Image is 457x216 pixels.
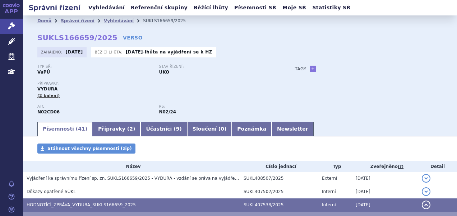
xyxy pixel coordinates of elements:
[280,3,308,13] a: Moje SŘ
[191,3,230,13] a: Běžící lhůty
[37,86,57,91] span: VYDURA
[272,122,314,136] a: Newsletter
[422,187,430,196] button: detail
[422,201,430,209] button: detail
[61,18,94,23] a: Správní řízení
[187,122,232,136] a: Sloučení (0)
[418,161,457,172] th: Detail
[145,50,212,55] a: lhůta na vyjádření se k HZ
[104,18,134,23] a: Vyhledávání
[129,3,190,13] a: Referenční skupiny
[143,15,195,26] li: SUKLS166659/2025
[240,198,318,212] td: SUKL407538/2025
[176,126,180,132] span: 9
[93,122,140,136] a: Přípravky (2)
[352,185,418,198] td: [DATE]
[129,126,133,132] span: 2
[159,65,273,69] p: Stav řízení:
[47,146,132,151] span: Stáhnout všechny písemnosti (zip)
[322,176,337,181] span: Externí
[37,65,152,69] p: Typ SŘ:
[159,104,273,109] p: RS:
[41,49,64,55] span: Zahájeno:
[86,3,127,13] a: Vyhledávání
[310,3,352,13] a: Statistiky SŘ
[95,49,124,55] span: Běžící lhůta:
[37,93,60,98] span: (2 balení)
[37,70,50,75] strong: VaPÚ
[37,33,117,42] strong: SUKLS166659/2025
[422,174,430,183] button: detail
[295,65,306,73] h3: Tagy
[159,70,169,75] strong: UKO
[27,202,136,207] span: HODNOTÍCÍ_ZPRÁVA_VYDURA_SUKLS166659_2025
[322,189,336,194] span: Interní
[352,161,418,172] th: Zveřejněno
[78,126,85,132] span: 41
[37,122,93,136] a: Písemnosti (41)
[398,164,403,169] abbr: (?)
[240,172,318,185] td: SUKL408507/2025
[352,198,418,212] td: [DATE]
[352,172,418,185] td: [DATE]
[232,3,278,13] a: Písemnosti SŘ
[23,3,86,13] h2: Správní řízení
[310,66,316,72] a: +
[322,202,336,207] span: Interní
[126,49,212,55] p: -
[27,176,250,181] span: Vyjádření ke správnímu řízení sp. zn. SUKLS166659/2025 - VYDURA - vzdání se práva na vyjádření k HZ
[221,126,224,132] span: 0
[240,161,318,172] th: Číslo jednací
[240,185,318,198] td: SUKL407502/2025
[126,50,143,55] strong: [DATE]
[37,18,51,23] a: Domů
[37,109,60,114] strong: RIMEGEPANT
[123,34,143,41] a: VERSO
[140,122,187,136] a: Účastníci (9)
[23,161,240,172] th: Název
[159,109,176,114] strong: rimegepant
[66,50,83,55] strong: [DATE]
[27,189,76,194] span: Důkazy opatřené SÚKL
[37,81,281,86] p: Přípravky:
[37,104,152,109] p: ATC:
[318,161,352,172] th: Typ
[232,122,272,136] a: Poznámka
[37,144,135,154] a: Stáhnout všechny písemnosti (zip)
